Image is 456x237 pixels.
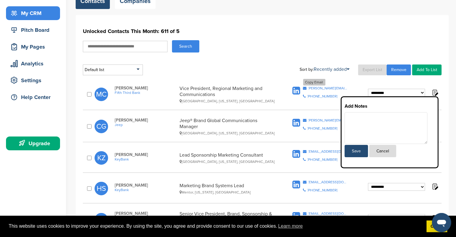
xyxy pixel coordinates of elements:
span: HS [95,182,108,195]
div: [PHONE_NUMBER] [307,188,338,192]
span: [PERSON_NAME] [115,118,177,123]
span: [PERSON_NAME] [115,152,177,157]
div: Upgrade [9,138,60,149]
a: Analytics [6,57,60,70]
a: Upgrade [6,136,60,150]
div: [EMAIL_ADDRESS][DOMAIN_NAME] [308,180,348,184]
div: [GEOGRAPHIC_DATA], [US_STATE], [GEOGRAPHIC_DATA] [180,99,276,103]
div: Jeep® Brand Global Communications Manager [180,118,276,135]
span: KR [95,213,108,226]
a: Export List [358,64,387,75]
div: [EMAIL_ADDRESS][DOMAIN_NAME] [308,150,348,153]
h1: Unlocked Contacts This Month: 611 of 5 [83,26,442,37]
div: [PHONE_NUMBER] [307,158,338,161]
a: Recently added [314,66,349,72]
div: My Pages [9,41,60,52]
div: [PERSON_NAME][EMAIL_ADDRESS][PERSON_NAME][DOMAIN_NAME] [308,118,348,122]
button: Search [172,40,199,52]
span: This website uses cookies to improve your experience. By using the site, you agree and provide co... [9,222,422,231]
a: learn more about cookies [277,222,304,231]
a: dismiss cookie message [427,220,447,232]
span: [PERSON_NAME] [115,183,177,188]
div: Sort by: [300,67,349,72]
button: Cancel [369,145,396,157]
div: [PHONE_NUMBER] [307,94,338,98]
div: Default list [83,64,143,75]
span: MC [95,88,108,101]
span: CG [95,120,108,133]
div: My CRM [9,8,60,19]
a: Settings [6,73,60,87]
a: Fifth Third Bank [115,91,177,95]
span: [PERSON_NAME] [115,211,177,216]
a: My Pages [6,40,60,54]
a: Remove [387,64,411,75]
div: Marketing Brand Systems Lead [180,183,276,194]
span: KZ [95,151,108,165]
div: [PERSON_NAME][EMAIL_ADDRESS][DOMAIN_NAME] [308,86,348,90]
a: Add To List [412,64,442,75]
div: Mentor, [US_STATE], [GEOGRAPHIC_DATA] [180,190,276,194]
a: Jeep [115,123,177,127]
a: Pitch Board [6,23,60,37]
div: Lead Sponsorship Marketing Consultant [180,152,276,164]
div: [PHONE_NUMBER] [307,127,338,130]
div: Analytics [9,58,60,69]
div: Settings [9,75,60,86]
div: [GEOGRAPHIC_DATA], [US_STATE], [GEOGRAPHIC_DATA] [180,131,276,135]
button: Save [345,145,368,157]
div: Vice President, Regional Marketing and Communications [180,85,276,103]
a: Help Center [6,90,60,104]
div: Pitch Board [9,25,60,35]
div: Copy Email [303,79,325,85]
img: Notes [431,89,439,96]
img: Notes [431,183,439,190]
a: My CRM [6,6,60,20]
a: KeyBank [115,157,177,161]
a: KeyBank [115,188,177,192]
div: [GEOGRAPHIC_DATA], [US_STATE], [GEOGRAPHIC_DATA] [180,160,276,164]
span: [PERSON_NAME] [115,85,177,91]
div: Senior Vice President, Brand, Sponsorship & Field Marketing [180,211,276,229]
div: Help Center [9,92,60,103]
h3: Add Notes [345,103,435,110]
div: [EMAIL_ADDRESS][DOMAIN_NAME] [308,212,348,215]
iframe: Button to launch messaging window [432,213,451,232]
img: Notes [431,214,439,222]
